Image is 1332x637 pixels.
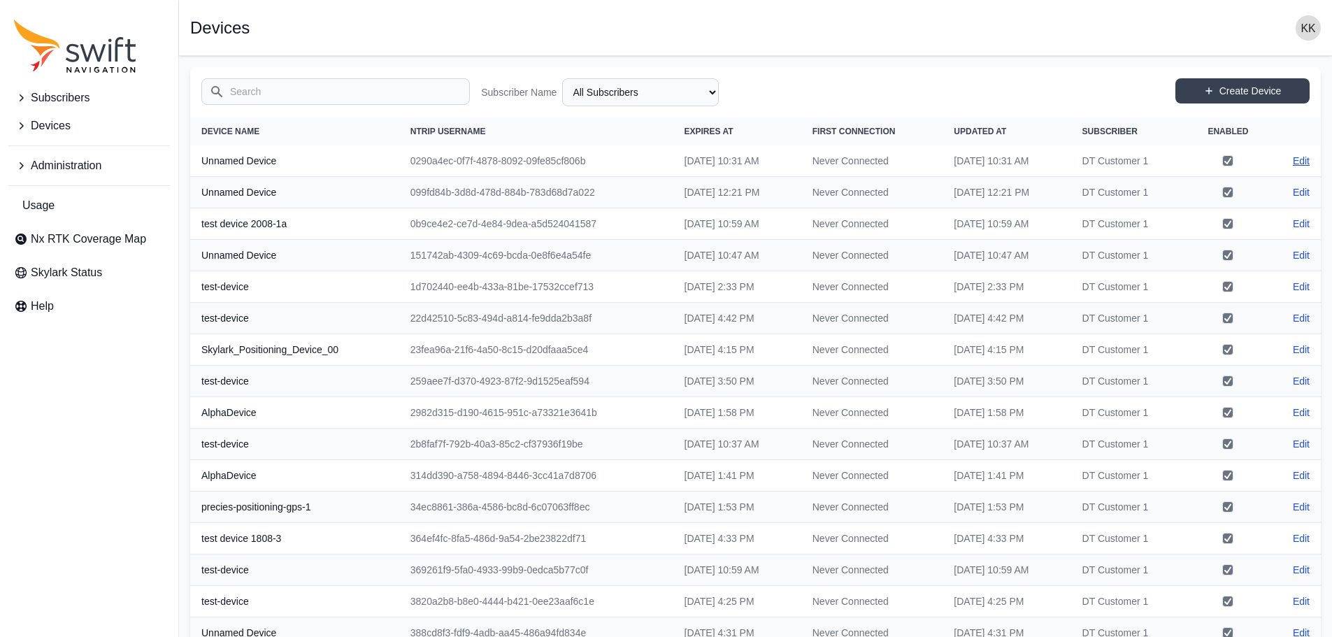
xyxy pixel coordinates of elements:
td: Never Connected [801,271,943,303]
th: Skylark_Positioning_Device_00 [190,334,399,366]
a: Help [8,292,170,320]
th: Subscriber [1071,117,1187,145]
td: [DATE] 4:33 PM [943,523,1070,554]
a: Edit [1293,217,1310,231]
a: Edit [1293,280,1310,294]
td: Never Connected [801,554,943,586]
td: DT Customer 1 [1071,429,1187,460]
td: 1d702440-ee4b-433a-81be-17532ccef713 [399,271,673,303]
a: Edit [1293,374,1310,388]
td: DT Customer 1 [1071,177,1187,208]
a: Edit [1293,468,1310,482]
th: AlphaDevice [190,397,399,429]
td: [DATE] 1:53 PM [943,492,1070,523]
td: Never Connected [801,523,943,554]
a: Edit [1293,500,1310,514]
td: [DATE] 10:47 AM [673,240,801,271]
th: Device Name [190,117,399,145]
button: Subscribers [8,84,170,112]
span: Subscribers [31,90,89,106]
th: Unnamed Device [190,177,399,208]
td: Never Connected [801,492,943,523]
td: 22d42510-5c83-494d-a814-fe9dda2b3a8f [399,303,673,334]
td: 364ef4fc-8fa5-486d-9a54-2be23822df71 [399,523,673,554]
th: precies-positioning-gps-1 [190,492,399,523]
td: [DATE] 10:47 AM [943,240,1070,271]
td: [DATE] 12:21 PM [673,177,801,208]
td: [DATE] 4:42 PM [943,303,1070,334]
a: Edit [1293,531,1310,545]
th: test-device [190,429,399,460]
th: test-device [190,366,399,397]
td: 2b8faf7f-792b-40a3-85c2-cf37936f19be [399,429,673,460]
td: [DATE] 4:25 PM [943,586,1070,617]
td: Never Connected [801,334,943,366]
td: Never Connected [801,145,943,177]
td: [DATE] 2:33 PM [943,271,1070,303]
td: 099fd84b-3d8d-478d-884b-783d68d7a022 [399,177,673,208]
a: Skylark Status [8,259,170,287]
td: [DATE] 3:50 PM [673,366,801,397]
select: Subscriber [562,78,719,106]
td: 23fea96a-21f6-4a50-8c15-d20dfaaa5ce4 [399,334,673,366]
td: [DATE] 2:33 PM [673,271,801,303]
td: DT Customer 1 [1071,460,1187,492]
span: Usage [22,197,55,214]
a: Nx RTK Coverage Map [8,225,170,253]
td: 0290a4ec-0f7f-4878-8092-09fe85cf806b [399,145,673,177]
th: NTRIP Username [399,117,673,145]
button: Administration [8,152,170,180]
a: Usage [8,192,170,220]
span: Expires At [685,127,733,136]
th: test-device [190,586,399,617]
th: Unnamed Device [190,145,399,177]
td: DT Customer 1 [1071,271,1187,303]
td: DT Customer 1 [1071,303,1187,334]
td: [DATE] 10:59 AM [943,208,1070,240]
span: Skylark Status [31,264,102,281]
span: Nx RTK Coverage Map [31,231,146,248]
th: test-device [190,554,399,586]
label: Subscriber Name [481,85,557,99]
td: Never Connected [801,586,943,617]
span: Updated At [954,127,1006,136]
td: DT Customer 1 [1071,397,1187,429]
td: 369261f9-5fa0-4933-99b9-0edca5b77c0f [399,554,673,586]
img: user photo [1296,15,1321,41]
td: Never Connected [801,208,943,240]
td: [DATE] 12:21 PM [943,177,1070,208]
td: [DATE] 1:58 PM [673,397,801,429]
td: DT Customer 1 [1071,586,1187,617]
th: test-device [190,303,399,334]
td: [DATE] 1:53 PM [673,492,801,523]
input: Search [201,78,470,105]
a: Edit [1293,311,1310,325]
td: 2982d315-d190-4615-951c-a73321e3641b [399,397,673,429]
td: [DATE] 10:31 AM [943,145,1070,177]
a: Edit [1293,248,1310,262]
a: Create Device [1175,78,1310,103]
td: [DATE] 10:37 AM [943,429,1070,460]
td: DT Customer 1 [1071,554,1187,586]
td: 151742ab-4309-4c69-bcda-0e8f6e4a54fe [399,240,673,271]
td: Never Connected [801,303,943,334]
td: Never Connected [801,240,943,271]
span: Devices [31,117,71,134]
td: DT Customer 1 [1071,366,1187,397]
td: Never Connected [801,397,943,429]
a: Edit [1293,343,1310,357]
th: test-device [190,271,399,303]
td: DT Customer 1 [1071,208,1187,240]
td: [DATE] 1:58 PM [943,397,1070,429]
a: Edit [1293,437,1310,451]
th: test device 2008-1a [190,208,399,240]
a: Edit [1293,563,1310,577]
span: Help [31,298,54,315]
td: Never Connected [801,429,943,460]
td: DT Customer 1 [1071,334,1187,366]
td: 259aee7f-d370-4923-87f2-9d1525eaf594 [399,366,673,397]
td: DT Customer 1 [1071,240,1187,271]
td: 314dd390-a758-4894-8446-3cc41a7d8706 [399,460,673,492]
td: DT Customer 1 [1071,145,1187,177]
td: [DATE] 10:59 AM [673,554,801,586]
